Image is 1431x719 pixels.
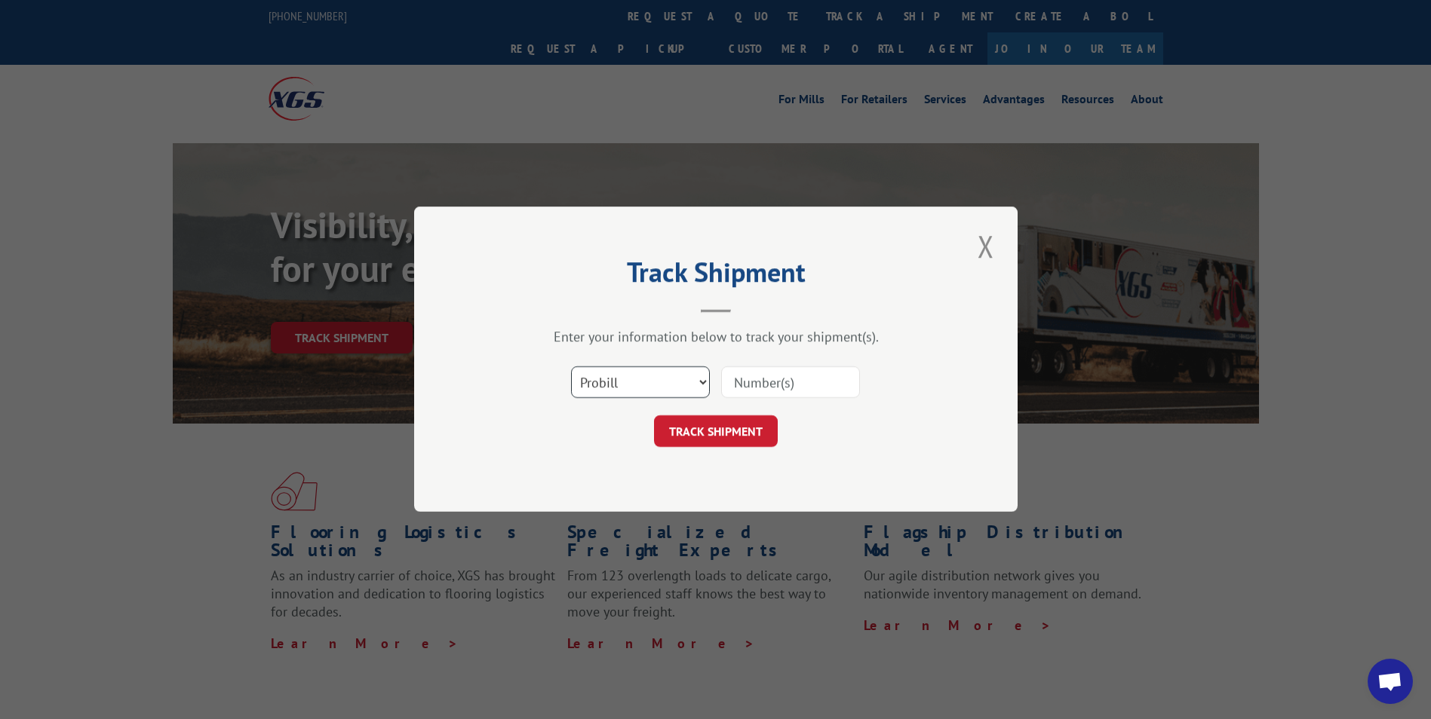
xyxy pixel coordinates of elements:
input: Number(s) [721,367,860,399]
button: TRACK SHIPMENT [654,416,778,448]
h2: Track Shipment [490,262,942,290]
button: Close modal [973,225,999,267]
div: Enter your information below to track your shipment(s). [490,329,942,346]
a: Open chat [1368,659,1413,704]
